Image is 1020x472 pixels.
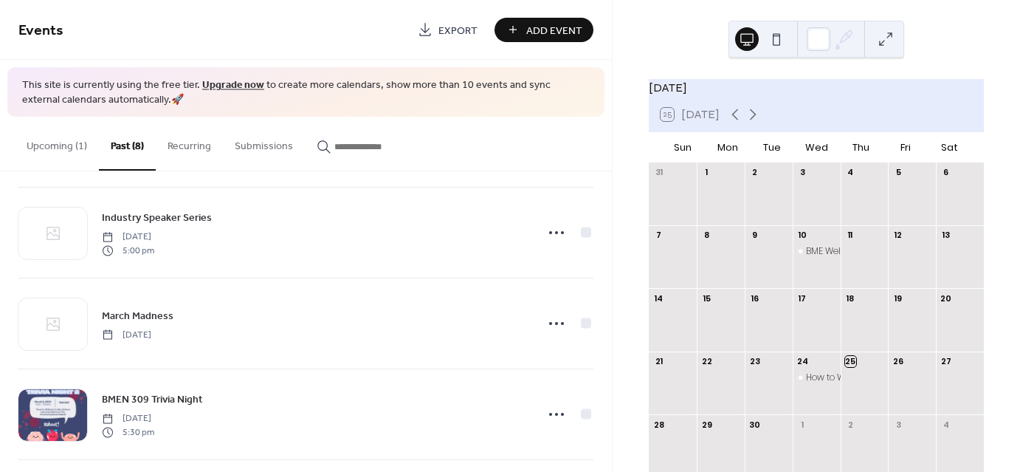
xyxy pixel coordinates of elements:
span: This site is currently using the free tier. to create more calendars, show more than 10 events an... [22,78,590,107]
div: 16 [749,293,760,304]
div: 7 [653,230,664,241]
div: 15 [701,293,712,304]
span: Add Event [526,23,582,38]
div: Fri [883,133,927,163]
div: 18 [845,293,856,304]
a: March Madness [102,307,173,324]
div: Sun [661,133,705,163]
div: 17 [797,293,808,304]
div: Sat [928,133,972,163]
a: Export [407,18,489,42]
div: 25 [845,356,856,367]
span: Events [18,16,63,45]
span: 5:30 pm [102,425,154,439]
div: 2 [845,419,856,430]
span: [DATE] [102,328,151,341]
div: 5 [892,167,903,178]
a: Industry Speaker Series [102,209,212,226]
div: 4 [845,167,856,178]
div: 4 [940,419,951,430]
div: 1 [701,167,712,178]
div: 10 [797,230,808,241]
div: 29 [701,419,712,430]
span: 5:00 pm [102,244,154,257]
div: 11 [845,230,856,241]
span: [DATE] [102,230,154,244]
div: 8 [701,230,712,241]
div: 23 [749,356,760,367]
button: Past (8) [99,117,156,171]
div: How to Write a Lab Report [806,372,915,384]
span: Industry Speaker Series [102,211,212,226]
div: BME Welcome Event [806,245,891,258]
div: 19 [892,293,903,304]
div: 14 [653,293,664,304]
div: [DATE] [649,79,984,97]
div: 2 [749,167,760,178]
div: 1 [797,419,808,430]
div: 3 [892,419,903,430]
div: 26 [892,356,903,367]
div: 3 [797,167,808,178]
div: Wed [794,133,838,163]
div: 22 [701,356,712,367]
button: Upcoming (1) [15,117,99,169]
span: [DATE] [102,412,154,425]
div: 20 [940,293,951,304]
div: 31 [653,167,664,178]
div: 9 [749,230,760,241]
button: Submissions [223,117,305,169]
span: BMEN 309 Trivia Night [102,392,203,408]
span: Export [438,23,478,38]
div: 27 [940,356,951,367]
div: 24 [797,356,808,367]
a: BMEN 309 Trivia Night [102,391,203,408]
div: 12 [892,230,903,241]
div: Mon [705,133,749,163]
div: Thu [838,133,883,163]
span: March Madness [102,308,173,324]
div: BME Welcome Event [793,245,841,258]
div: 30 [749,419,760,430]
div: How to Write a Lab Report [793,372,841,384]
button: Recurring [156,117,223,169]
div: Tue [750,133,794,163]
div: 21 [653,356,664,367]
div: 13 [940,230,951,241]
a: Upgrade now [202,75,264,95]
div: 28 [653,419,664,430]
div: 6 [940,167,951,178]
button: Add Event [495,18,593,42]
